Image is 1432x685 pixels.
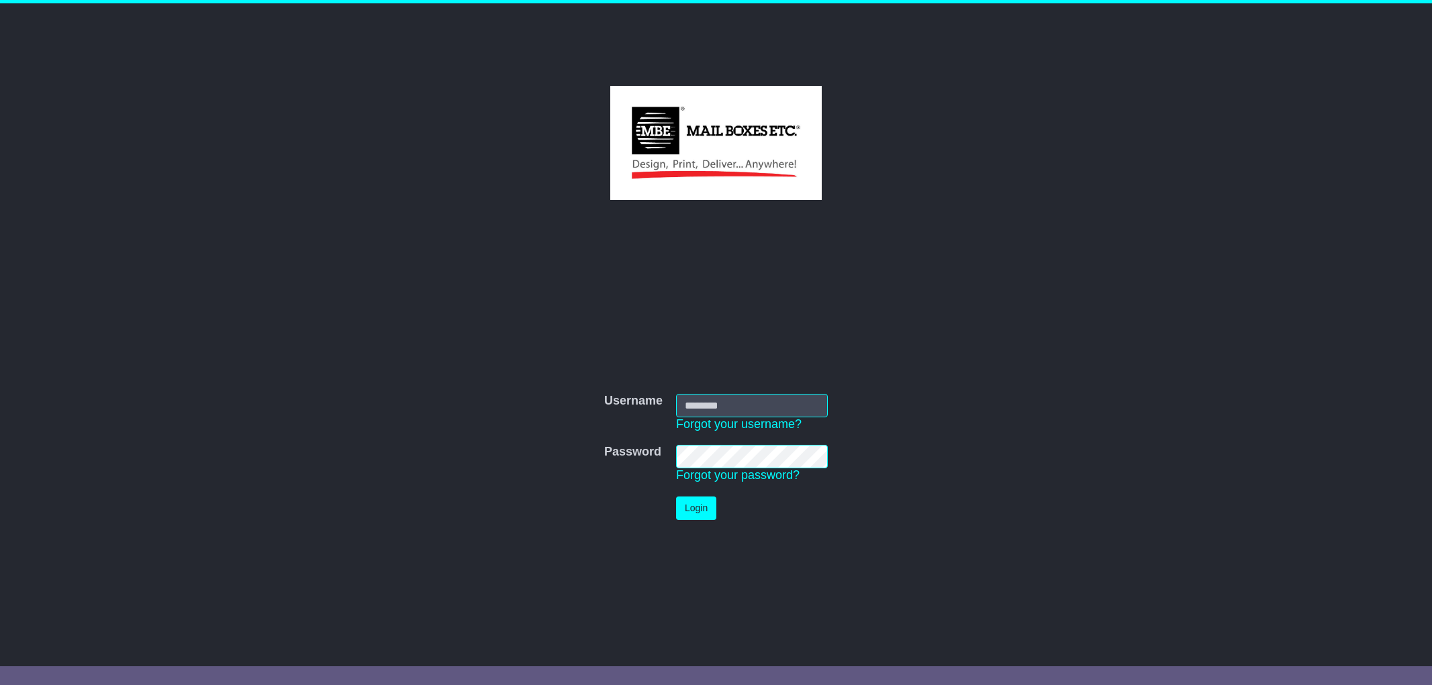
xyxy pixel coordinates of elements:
[604,445,661,460] label: Password
[676,417,802,431] a: Forgot your username?
[604,394,663,409] label: Username
[676,468,800,482] a: Forgot your password?
[610,86,822,200] img: MBE Eight Mile Plains
[676,496,716,520] button: Login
